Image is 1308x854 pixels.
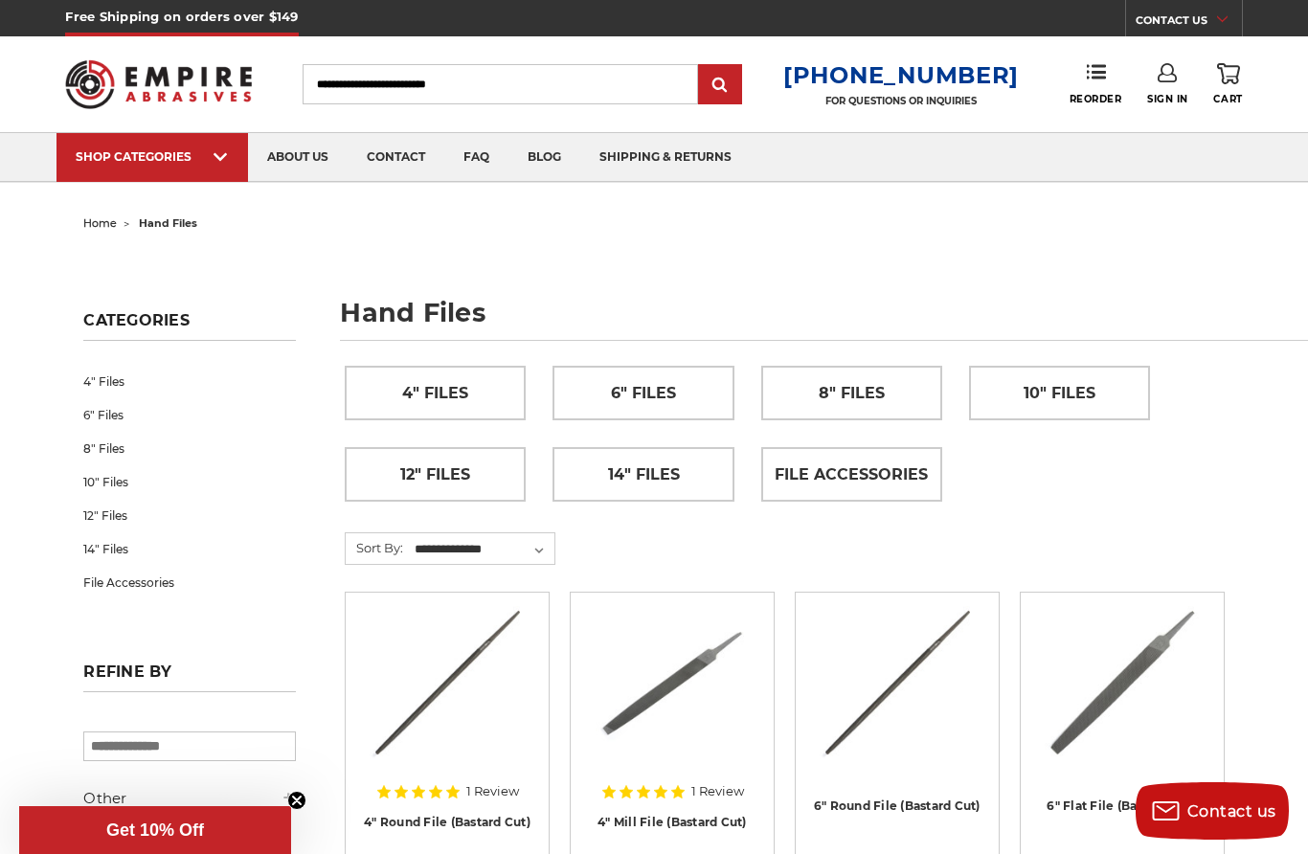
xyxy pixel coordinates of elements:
a: Quick view [381,663,513,702]
h5: Refine by [83,663,295,692]
p: FOR QUESTIONS OR INQUIRIES [783,95,1019,107]
a: about us [248,133,348,182]
a: File Accessories [83,566,295,599]
span: 12" Files [400,459,470,491]
h5: Categories [83,311,295,341]
span: Sign In [1147,93,1188,105]
div: SHOP CATEGORIES [76,149,229,164]
button: Close teaser [287,791,306,810]
img: 6 Inch Round File Bastard Cut, Double Cut [820,606,975,759]
img: 4" Mill File Bastard Cut [596,606,749,759]
a: 12" Files [346,448,525,501]
a: 6" Round File (Bastard Cut) [814,798,981,813]
a: Quick view [831,663,963,702]
a: 10" Files [970,367,1149,419]
a: blog [508,133,580,182]
span: 6" Files [611,377,676,410]
a: File Accessories [762,448,941,501]
select: Sort By: [412,535,554,564]
a: 6 Inch Round File Bastard Cut, Double Cut [809,606,985,782]
span: 1 Review [466,785,519,798]
div: Get 10% OffClose teaser [19,806,291,854]
a: 8" Files [762,367,941,419]
a: 6" Flat File (Bastard Cut) [1047,798,1197,813]
span: Reorder [1070,93,1122,105]
a: 12" Files [83,499,295,532]
a: 10" Files [83,465,295,499]
a: CONTACT US [1136,10,1242,36]
img: 6" Flat Bastard File [1045,606,1200,759]
input: Submit [701,66,739,104]
h5: Other [83,787,295,810]
a: Reorder [1070,63,1122,104]
label: Sort By: [346,533,403,562]
a: 4" Files [83,365,295,398]
span: 8" Files [819,377,885,410]
a: 4" Files [346,367,525,419]
button: Contact us [1136,782,1289,840]
span: 1 Review [691,785,744,798]
img: Empire Abrasives [65,48,251,121]
a: 14" Files [83,532,295,566]
a: contact [348,133,444,182]
a: home [83,216,117,230]
a: Quick view [606,663,738,702]
span: Cart [1213,93,1242,105]
a: 4 Inch Round File Bastard Cut, Double Cut [359,606,535,782]
span: 10" Files [1024,377,1095,410]
img: 4 Inch Round File Bastard Cut, Double Cut [370,606,525,759]
a: shipping & returns [580,133,751,182]
a: 4" Round File (Bastard Cut) [364,815,530,829]
a: [PHONE_NUMBER] [783,61,1019,89]
span: File Accessories [775,459,928,491]
span: hand files [139,216,197,230]
a: 14" Files [553,448,733,501]
a: Cart [1213,63,1242,105]
a: Quick view [1056,663,1188,702]
span: 4" Files [402,377,468,410]
a: 4" Mill File Bastard Cut [584,606,760,782]
a: 6" Files [553,367,733,419]
a: 4" Mill File (Bastard Cut) [598,815,747,829]
a: 6" Flat Bastard File [1034,606,1210,782]
a: faq [444,133,508,182]
span: 14" Files [608,459,680,491]
span: Get 10% Off [106,820,204,840]
a: 6" Files [83,398,295,432]
span: Contact us [1187,802,1276,820]
a: 8" Files [83,432,295,465]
